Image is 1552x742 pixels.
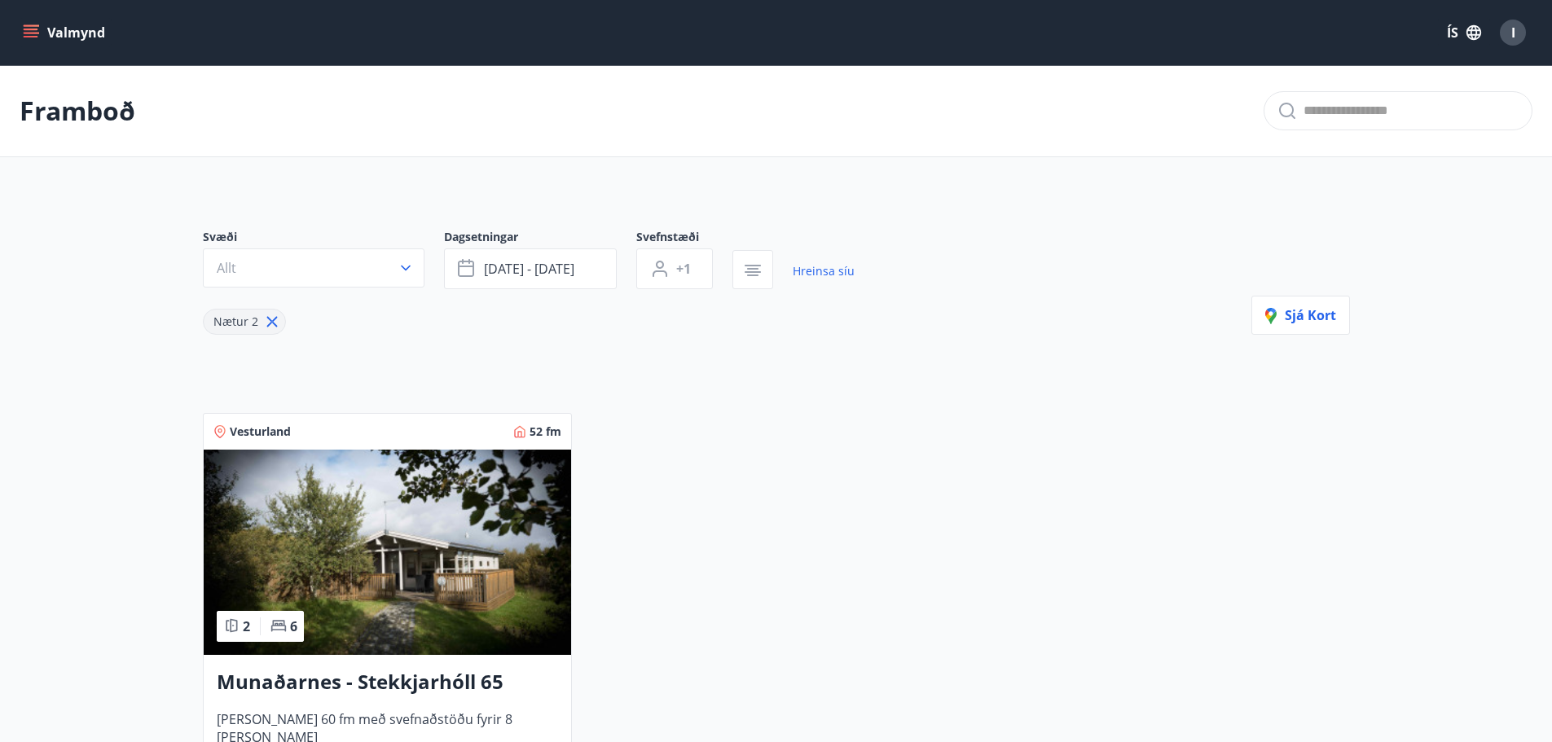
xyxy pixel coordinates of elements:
img: Paella dish [204,450,571,655]
span: Allt [217,259,236,277]
a: Hreinsa síu [793,253,855,289]
button: I [1493,13,1532,52]
span: Nætur 2 [213,314,258,329]
span: Svefnstæði [636,229,732,248]
span: Sjá kort [1265,306,1336,324]
span: Svæði [203,229,444,248]
button: ÍS [1438,18,1490,47]
span: 6 [290,617,297,635]
button: +1 [636,248,713,289]
h3: Munaðarnes - Stekkjarhóll 65 [217,668,558,697]
button: Sjá kort [1251,296,1350,335]
span: Dagsetningar [444,229,636,248]
span: [DATE] - [DATE] [484,260,574,278]
div: Nætur 2 [203,309,286,335]
span: 52 fm [530,424,561,440]
button: menu [20,18,112,47]
span: +1 [676,260,691,278]
span: 2 [243,617,250,635]
span: I [1511,24,1515,42]
span: Vesturland [230,424,291,440]
button: Allt [203,248,424,288]
p: Framboð [20,93,135,129]
button: [DATE] - [DATE] [444,248,617,289]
